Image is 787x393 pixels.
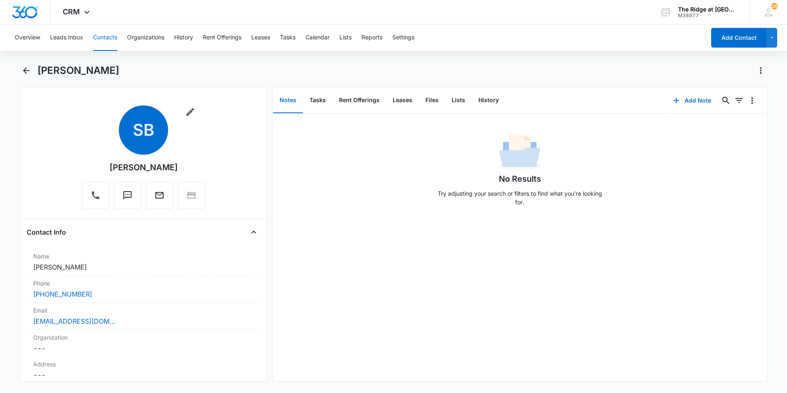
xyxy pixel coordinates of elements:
[146,182,173,209] button: Email
[27,276,260,303] div: Phone[PHONE_NUMBER]
[119,105,168,155] span: SB
[771,3,778,9] div: notifications count
[27,330,260,356] div: Organization---
[499,173,541,185] h1: No Results
[33,343,254,353] dd: ---
[109,161,178,174] div: [PERSON_NAME]
[386,88,419,113] button: Leases
[445,88,472,113] button: Lists
[732,94,746,107] button: Filters
[27,249,260,276] div: Name[PERSON_NAME]
[33,279,254,288] label: Phone
[50,25,83,51] button: Leads Inbox
[174,25,193,51] button: History
[33,370,254,380] dd: ---
[472,88,505,113] button: History
[665,91,719,110] button: Add Note
[771,3,778,9] span: 26
[27,227,66,237] h4: Contact Info
[27,303,260,330] div: Email[EMAIL_ADDRESS][DOMAIN_NAME]
[114,182,141,209] button: Text
[33,333,254,342] label: Organization
[33,262,254,272] dd: [PERSON_NAME]
[303,88,332,113] button: Tasks
[719,94,732,107] button: Search...
[305,25,330,51] button: Calendar
[15,25,40,51] button: Overview
[419,88,445,113] button: Files
[33,360,254,368] label: Address
[392,25,414,51] button: Settings
[93,25,117,51] button: Contacts
[678,6,738,13] div: account name
[251,25,270,51] button: Leases
[362,25,382,51] button: Reports
[754,64,767,77] button: Actions
[33,316,115,326] a: [EMAIL_ADDRESS][DOMAIN_NAME]
[20,64,32,77] button: Back
[499,132,540,173] img: No Data
[203,25,241,51] button: Rent Offerings
[746,94,759,107] button: Overflow Menu
[37,64,119,77] h1: [PERSON_NAME]
[33,306,254,315] label: Email
[127,25,164,51] button: Organizations
[711,28,767,48] button: Add Contact
[63,7,80,16] span: CRM
[678,13,738,18] div: account id
[33,289,92,299] a: [PHONE_NUMBER]
[27,356,260,384] div: Address---
[82,182,109,209] button: Call
[280,25,296,51] button: Tasks
[273,88,303,113] button: Notes
[82,194,109,201] a: Call
[247,226,260,239] button: Close
[332,88,386,113] button: Rent Offerings
[146,194,173,201] a: Email
[33,252,254,260] label: Name
[114,194,141,201] a: Text
[339,25,352,51] button: Lists
[434,189,606,206] p: Try adjusting your search or filters to find what you’re looking for.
